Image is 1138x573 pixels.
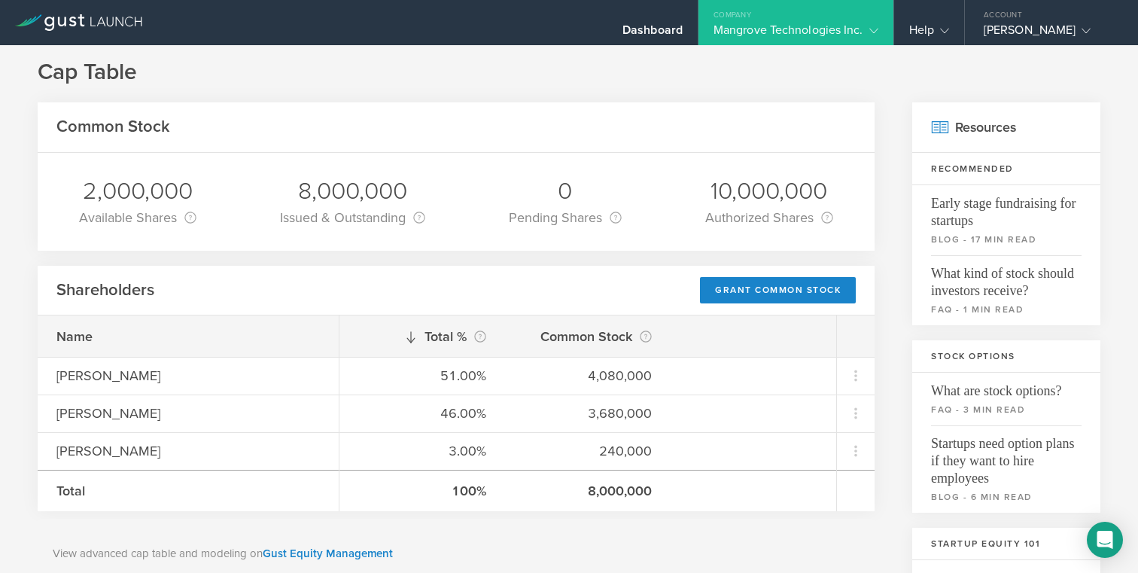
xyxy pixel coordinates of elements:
div: Help [909,23,949,45]
a: What are stock options?faq - 3 min read [912,373,1100,425]
span: Startups need option plans if they want to hire employees [931,425,1082,487]
small: faq - 1 min read [931,303,1082,316]
h1: Cap Table [38,57,1100,87]
div: Available Shares [79,207,196,228]
div: Grant Common Stock [700,277,856,303]
div: Name [56,327,320,346]
div: 3,680,000 [524,404,652,423]
div: Authorized Shares [705,207,833,228]
div: 3.00% [358,441,486,461]
a: Gust Equity Management [263,547,393,560]
a: Early stage fundraising for startupsblog - 17 min read [912,185,1100,255]
div: [PERSON_NAME] [984,23,1112,45]
div: Total [56,481,320,501]
p: View advanced cap table and modeling on [53,545,860,562]
div: Mangrove Technologies Inc. [714,23,878,45]
span: What kind of stock should investors receive? [931,255,1082,300]
div: [PERSON_NAME] [56,404,320,423]
div: 8,000,000 [280,175,425,207]
h2: Resources [912,102,1100,153]
div: 240,000 [524,441,652,461]
h3: Startup Equity 101 [912,528,1100,560]
h3: Stock Options [912,340,1100,373]
div: 4,080,000 [524,366,652,386]
h3: Recommended [912,153,1100,185]
div: 0 [509,175,622,207]
a: What kind of stock should investors receive?faq - 1 min read [912,255,1100,325]
div: 10,000,000 [705,175,833,207]
div: 2,000,000 [79,175,196,207]
div: 46.00% [358,404,486,423]
div: Common Stock [524,326,652,347]
div: 100% [358,481,486,501]
div: Issued & Outstanding [280,207,425,228]
div: Total % [358,326,486,347]
span: What are stock options? [931,373,1082,400]
a: Startups need option plans if they want to hire employeesblog - 6 min read [912,425,1100,513]
div: Pending Shares [509,207,622,228]
div: Dashboard [622,23,683,45]
h2: Common Stock [56,116,170,138]
div: Open Intercom Messenger [1087,522,1123,558]
div: 8,000,000 [524,481,652,501]
div: [PERSON_NAME] [56,441,320,461]
div: 51.00% [358,366,486,386]
small: blog - 6 min read [931,490,1082,504]
small: blog - 17 min read [931,233,1082,246]
small: faq - 3 min read [931,403,1082,416]
span: Early stage fundraising for startups [931,185,1082,230]
h2: Shareholders [56,279,154,301]
div: [PERSON_NAME] [56,366,320,386]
